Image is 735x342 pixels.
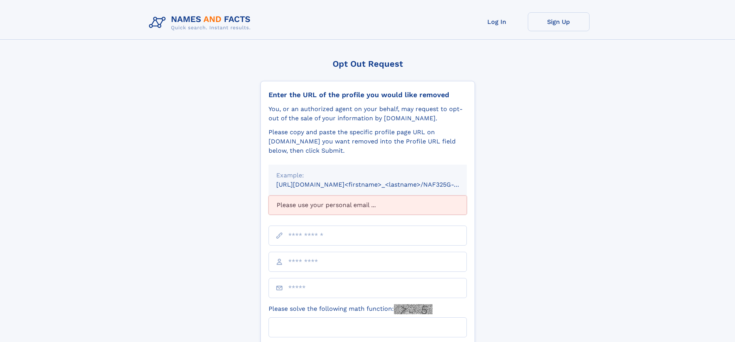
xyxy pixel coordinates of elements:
div: Please copy and paste the specific profile page URL on [DOMAIN_NAME] you want removed into the Pr... [269,128,467,155]
a: Log In [466,12,528,31]
div: Example: [276,171,459,180]
div: Opt Out Request [260,59,475,69]
small: [URL][DOMAIN_NAME]<firstname>_<lastname>/NAF325G-xxxxxxxx [276,181,482,188]
img: Logo Names and Facts [146,12,257,33]
div: Please use your personal email ... [269,195,467,215]
div: Enter the URL of the profile you would like removed [269,91,467,99]
a: Sign Up [528,12,590,31]
div: You, or an authorized agent on your behalf, may request to opt-out of the sale of your informatio... [269,104,467,123]
label: Please solve the following math function: [269,304,433,314]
